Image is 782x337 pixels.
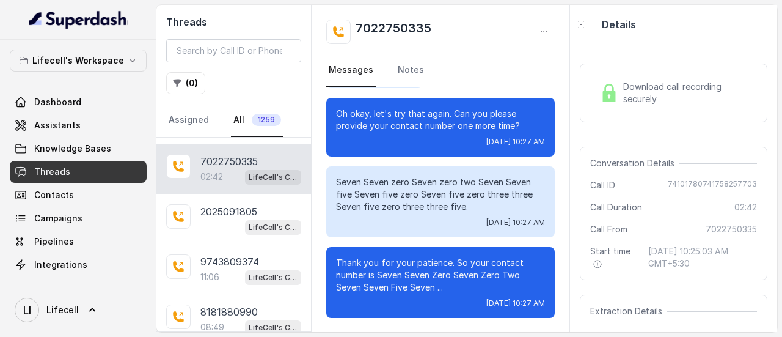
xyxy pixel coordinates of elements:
span: Start time [590,245,638,270]
a: Knowledge Bases [10,138,147,160]
span: Download call recording securely [623,81,752,105]
span: API Settings [34,282,87,294]
span: Threads [34,166,70,178]
nav: Tabs [166,104,301,137]
span: 74101780741758257703 [668,179,757,191]
text: LI [23,304,31,317]
span: Campaigns [34,212,82,224]
a: Messages [326,54,376,87]
a: Threads [10,161,147,183]
p: 11:06 [200,271,219,283]
span: Extraction Details [590,305,667,317]
span: 7022750335 [706,223,757,235]
p: 7022750335 [200,154,258,169]
span: Pipelines [34,235,74,248]
h2: 7022750335 [356,20,431,44]
span: Lifecell [46,304,79,316]
span: Integrations [34,259,87,271]
span: [DATE] 10:25:03 AM GMT+5:30 [648,245,757,270]
input: Search by Call ID or Phone Number [166,39,301,62]
p: 9743809374 [200,254,259,269]
a: Lifecell [10,293,147,327]
p: Thank you for your patience. So your contact number is Seven Seven Zero Seven Zero Two Seven Seve... [336,257,545,294]
span: 02:42 [734,201,757,213]
span: Dashboard [34,96,81,108]
span: [DATE] 10:27 AM [486,298,545,308]
p: Details [602,17,636,32]
p: 02:42 [200,171,223,183]
p: LifeCell's Call Assistant [249,171,298,183]
button: (0) [166,72,205,94]
span: 1259 [252,114,281,126]
span: Call Duration [590,201,642,213]
span: Assistants [34,119,81,131]
span: Conversation Details [590,157,679,169]
p: 08:49 [200,321,224,333]
p: LifeCell's Call Assistant [249,322,298,334]
a: Pipelines [10,231,147,253]
a: API Settings [10,277,147,299]
a: Integrations [10,254,147,276]
p: Lifecell's Workspace [32,53,124,68]
span: Call ID [590,179,615,191]
span: [DATE] 10:27 AM [486,218,545,228]
h2: Threads [166,15,301,29]
p: LifeCell's Call Assistant [249,221,298,234]
a: Notes [395,54,426,87]
p: Seven Seven zero Seven zero two Seven Seven five Seven five zero Seven five zero three three Seve... [336,176,545,213]
a: Dashboard [10,91,147,113]
nav: Tabs [326,54,555,87]
img: light.svg [29,10,128,29]
span: [DATE] 10:27 AM [486,137,545,147]
a: Assigned [166,104,211,137]
p: 2025091805 [200,204,257,219]
a: Campaigns [10,207,147,229]
p: 8181880990 [200,305,258,319]
p: LifeCell's Call Assistant [249,272,298,284]
a: Assistants [10,114,147,136]
p: Oh okay, let's try that again. Can you please provide your contact number one more time? [336,108,545,132]
span: Call From [590,223,627,235]
img: Lock Icon [600,84,618,102]
span: Knowledge Bases [34,143,111,155]
a: All1259 [231,104,283,137]
button: Lifecell's Workspace [10,50,147,72]
span: Contacts [34,189,74,201]
a: Contacts [10,184,147,206]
